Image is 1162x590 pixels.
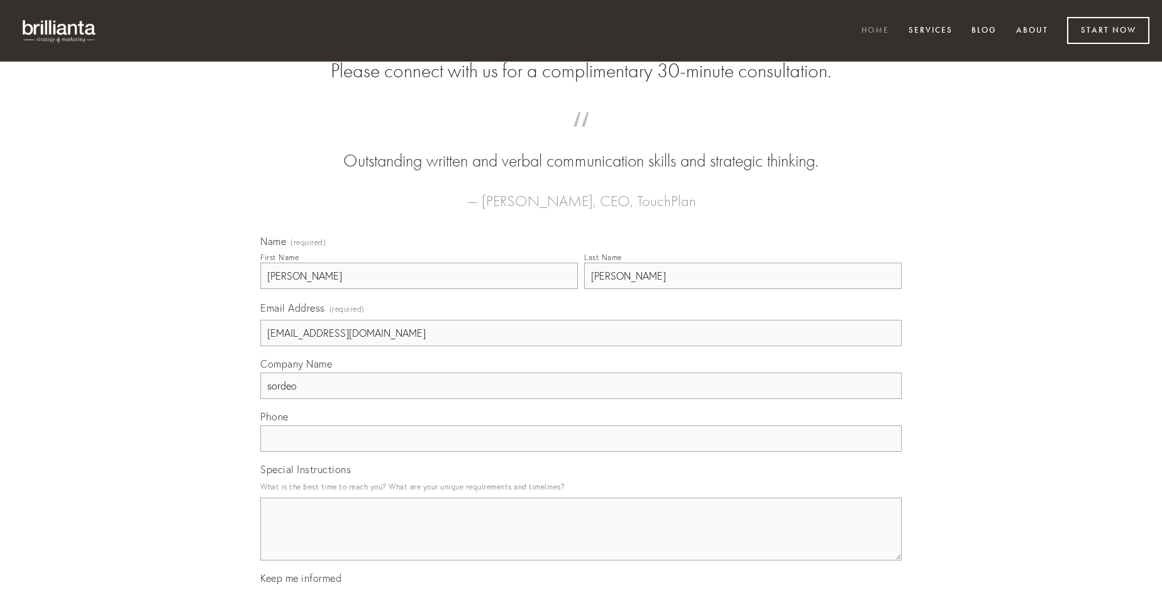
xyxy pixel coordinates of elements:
[584,253,622,262] div: Last Name
[900,21,961,41] a: Services
[1067,17,1149,44] a: Start Now
[260,59,902,83] h2: Please connect with us for a complimentary 30-minute consultation.
[260,358,332,370] span: Company Name
[280,124,882,173] blockquote: Outstanding written and verbal communication skills and strategic thinking.
[260,572,341,584] span: Keep me informed
[1008,21,1056,41] a: About
[853,21,897,41] a: Home
[260,478,902,495] p: What is the best time to reach you? What are your unique requirements and timelines?
[280,173,882,214] figcaption: — [PERSON_NAME], CEO, TouchPlan
[290,239,326,246] span: (required)
[260,463,351,476] span: Special Instructions
[13,13,107,49] img: brillianta - research, strategy, marketing
[260,235,286,248] span: Name
[260,410,289,423] span: Phone
[260,302,325,314] span: Email Address
[260,253,299,262] div: First Name
[963,21,1005,41] a: Blog
[280,124,882,149] span: “
[329,300,365,317] span: (required)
